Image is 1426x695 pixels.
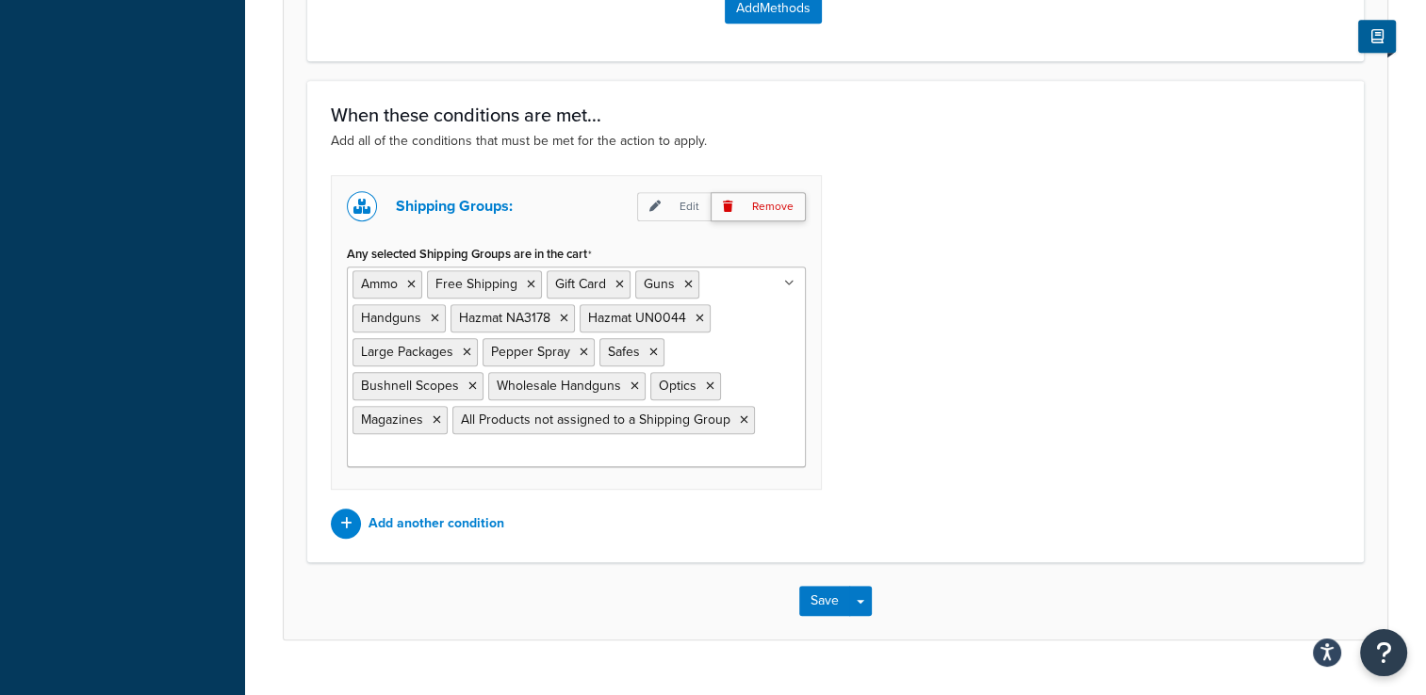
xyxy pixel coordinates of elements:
button: Show Help Docs [1358,20,1396,53]
span: Hazmat UN0044 [588,308,686,328]
p: Add another condition [369,510,504,537]
span: Free Shipping [435,274,517,294]
p: Shipping Groups: [396,193,513,219]
span: Safes [608,342,640,362]
span: Optics [659,376,697,396]
span: Bushnell Scopes [361,376,459,396]
span: Gift Card [555,274,606,294]
span: Pepper Spray [491,342,570,362]
span: Guns [644,274,675,294]
p: Add all of the conditions that must be met for the action to apply. [331,131,1340,152]
label: Any selected Shipping Groups are in the cart [347,247,592,262]
h3: When these conditions are met... [331,105,1340,125]
button: Open Resource Center [1360,629,1407,676]
span: Ammo [361,274,398,294]
span: Handguns [361,308,421,328]
span: Hazmat NA3178 [459,308,550,328]
p: Remove [711,192,806,221]
span: Magazines [361,410,423,429]
p: Edit [637,192,711,221]
span: All Products not assigned to a Shipping Group [461,410,730,429]
button: Save [799,586,850,616]
span: Wholesale Handguns [497,376,621,396]
span: Large Packages [361,342,453,362]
